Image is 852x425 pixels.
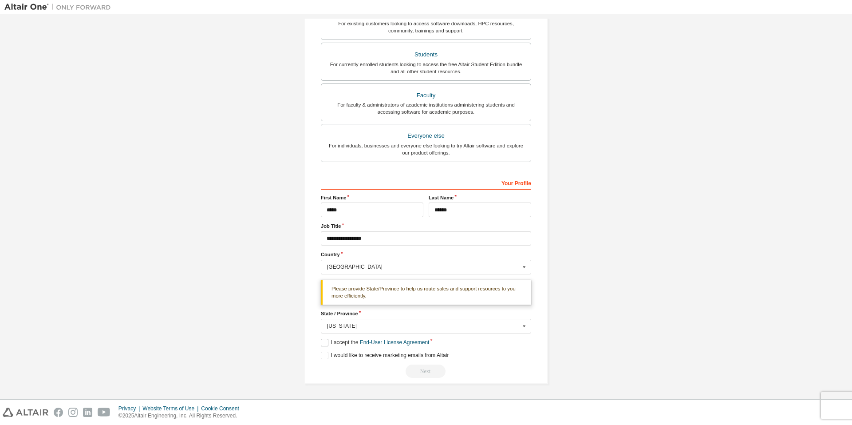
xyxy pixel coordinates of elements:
img: altair_logo.svg [3,408,48,417]
label: I would like to receive marketing emails from Altair [321,352,449,359]
div: For faculty & administrators of academic institutions administering students and accessing softwa... [327,101,525,115]
div: For currently enrolled students looking to access the free Altair Student Edition bundle and all ... [327,61,525,75]
img: linkedin.svg [83,408,92,417]
div: Cookie Consent [201,405,244,412]
div: Privacy [118,405,142,412]
a: End-User License Agreement [360,339,430,346]
div: [US_STATE] [327,323,520,329]
div: For existing customers looking to access software downloads, HPC resources, community, trainings ... [327,20,525,34]
div: For individuals, businesses and everyone else looking to try Altair software and explore our prod... [327,142,525,156]
label: I accept the [321,339,429,346]
label: Job Title [321,222,531,230]
div: Read and acccept EULA to continue [321,365,531,378]
div: Faculty [327,89,525,102]
label: Country [321,251,531,258]
img: facebook.svg [54,408,63,417]
label: State / Province [321,310,531,317]
label: Last Name [429,194,531,201]
div: Your Profile [321,175,531,190]
img: Altair One [4,3,115,12]
div: [GEOGRAPHIC_DATA] [327,264,520,270]
div: Students [327,48,525,61]
p: © 2025 Altair Engineering, Inc. All Rights Reserved. [118,412,245,420]
div: Everyone else [327,130,525,142]
label: First Name [321,194,423,201]
div: Please provide State/Province to help us route sales and support resources to you more efficiently. [321,280,531,305]
img: instagram.svg [68,408,78,417]
img: youtube.svg [98,408,110,417]
div: Website Terms of Use [142,405,201,412]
